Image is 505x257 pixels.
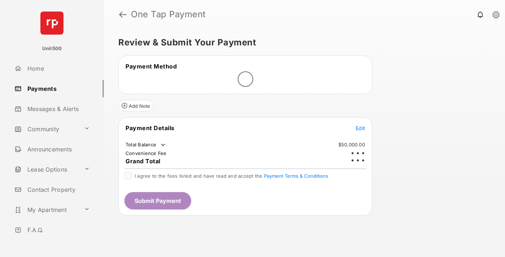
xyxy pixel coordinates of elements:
[40,12,63,35] img: svg+xml;base64,PHN2ZyB4bWxucz0iaHR0cDovL3d3dy53My5vcmcvMjAwMC9zdmciIHdpZHRoPSI2NCIgaGVpZ2h0PSI2NC...
[12,141,104,158] a: Announcements
[12,221,104,239] a: F.A.Q.
[126,158,161,165] span: Grand Total
[118,38,485,47] h5: Review & Submit Your Payment
[356,125,365,131] span: Edit
[135,173,328,179] span: I agree to the fees listed and have read and accept the
[12,80,104,97] a: Payments
[12,120,81,138] a: Community
[338,141,365,148] td: $50,000.00
[356,124,365,132] button: Edit
[125,141,167,149] td: Total Balance
[12,60,104,77] a: Home
[42,45,62,52] p: Unit500
[125,150,167,156] td: Convenience Fee
[12,201,81,218] a: My Apartment
[126,63,177,70] span: Payment Method
[131,10,206,19] strong: One Tap Payment
[124,192,191,209] button: Submit Payment
[126,124,175,132] span: Payment Details
[12,161,81,178] a: Lease Options
[118,100,153,111] button: Add Note
[264,173,328,179] button: I agree to the fees listed and have read and accept the
[12,181,104,198] a: Contact Property
[12,100,104,118] a: Messages & Alerts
